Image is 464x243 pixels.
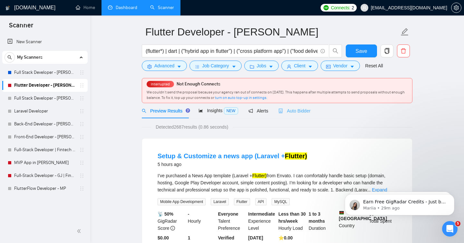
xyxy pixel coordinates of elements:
span: search [5,55,15,60]
li: New Scanner [2,35,88,48]
b: Everyone [218,211,238,217]
a: turn on auto top-up in settings. [215,95,267,100]
a: FlutterFlow Developer - MP [14,182,75,195]
div: Hourly Load [277,210,307,232]
span: holder [79,70,84,75]
div: Duration [307,210,338,232]
a: MVP App in [PERSON_NAME] [14,156,75,169]
span: bars [195,64,199,69]
span: holder [79,121,84,127]
span: We couldn’t send the proposal because your agency ran out of connects on [DATE]. This happens aft... [147,90,405,100]
span: caret-down [177,64,181,69]
b: 1 [188,235,190,240]
button: setting [451,3,461,13]
span: Preview Results [142,108,188,113]
span: search [329,48,342,54]
span: Vendor [333,62,347,69]
span: Save [355,47,367,55]
span: caret-down [269,64,273,69]
b: [DATE] [248,235,263,240]
a: Back-End Developer - [PERSON_NAME] [14,118,75,131]
a: Full Stack Developer - [PERSON_NAME] [14,66,75,79]
li: My Scanners [2,51,88,195]
b: $0.00 [158,235,169,240]
span: folder [250,64,254,69]
span: Mobile App Development [158,198,206,205]
span: holder [79,147,84,152]
div: Talent Preference [217,210,247,232]
span: holder [79,134,84,140]
span: notification [248,109,253,113]
span: Client [294,62,305,69]
span: NEW [224,107,238,114]
span: Advanced [154,62,174,69]
span: delete [397,48,410,54]
span: My Scanners [17,51,43,64]
span: Jobs [257,62,266,69]
iframe: Intercom live chat [442,221,458,237]
span: Flutter [234,198,250,205]
span: Laravel [211,198,228,205]
span: 2 [352,4,354,11]
span: edit [401,28,409,36]
a: Flutter Developer - [PERSON_NAME] [14,79,75,92]
span: API [255,198,266,205]
span: holder [79,160,84,165]
span: double-left [77,228,83,234]
span: copy [381,48,393,54]
a: Full-Stack Developer - GJ | Fintech SaaS System [14,169,75,182]
div: 5 hours ago [158,160,307,168]
span: info-circle [321,49,325,53]
b: - [188,211,189,217]
span: user [362,5,367,10]
input: Search Freelance Jobs... [146,47,318,55]
button: Save [346,44,377,57]
button: userClientcaret-down [281,61,318,71]
button: copy [381,44,393,57]
a: New Scanner [7,35,82,48]
mark: Flutter) [252,173,266,178]
span: robot [278,109,283,113]
a: Laravel Developer [14,105,75,118]
iframe: Intercom notifications message [335,180,464,226]
button: delete [397,44,410,57]
img: logo [5,3,10,13]
span: Scanner [4,21,38,34]
a: Reset All [365,62,383,69]
div: I’ve purchased a News App template (Laravel + from Envato. I can comfortably handle basic setup (... [158,172,397,193]
span: caret-down [350,64,354,69]
b: Less than 30 hrs/week [278,211,306,224]
a: Setup & Customize a news app (Laravel +Flutter) [158,152,307,160]
span: setting [451,5,461,10]
button: folderJobscaret-down [244,61,279,71]
a: Full-Stack Developer | Fintech SaaS System [14,143,75,156]
a: searchScanner [150,5,174,10]
span: info-circle [170,226,175,230]
a: Full Stack Developer - [PERSON_NAME] [14,92,75,105]
span: MySQL [272,198,290,205]
span: Connects: [331,4,350,11]
b: 1 to 3 months [309,211,325,224]
b: ⭐️ 0.00 [278,235,293,240]
mark: Flutter) [285,152,307,160]
button: search [329,44,342,57]
input: Scanner name... [145,24,399,40]
span: caret-down [232,64,236,69]
a: setting [451,5,461,10]
span: idcard [326,64,331,69]
button: barsJob Categorycaret-down [189,61,241,71]
span: Alerts [248,108,268,113]
div: Tooltip anchor [185,108,191,113]
div: Hourly [187,210,217,232]
span: area-chart [198,108,203,113]
span: Insights [198,108,238,113]
b: 📡 50% [158,211,173,217]
button: search [5,52,15,63]
span: holder [79,186,84,191]
span: Not Enough Connects [177,81,220,87]
img: upwork-logo.png [324,5,329,10]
